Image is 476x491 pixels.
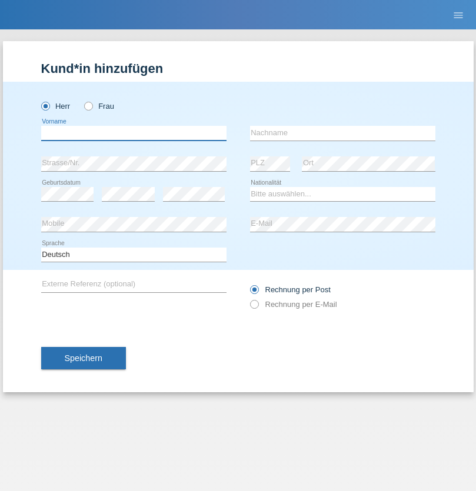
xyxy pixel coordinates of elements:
input: Frau [84,102,92,109]
button: Speichern [41,347,126,369]
label: Frau [84,102,114,111]
label: Rechnung per E-Mail [250,300,337,309]
i: menu [452,9,464,21]
label: Rechnung per Post [250,285,331,294]
span: Speichern [65,353,102,363]
h1: Kund*in hinzufügen [41,61,435,76]
a: menu [447,11,470,18]
label: Herr [41,102,71,111]
input: Rechnung per Post [250,285,258,300]
input: Rechnung per E-Mail [250,300,258,315]
input: Herr [41,102,49,109]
